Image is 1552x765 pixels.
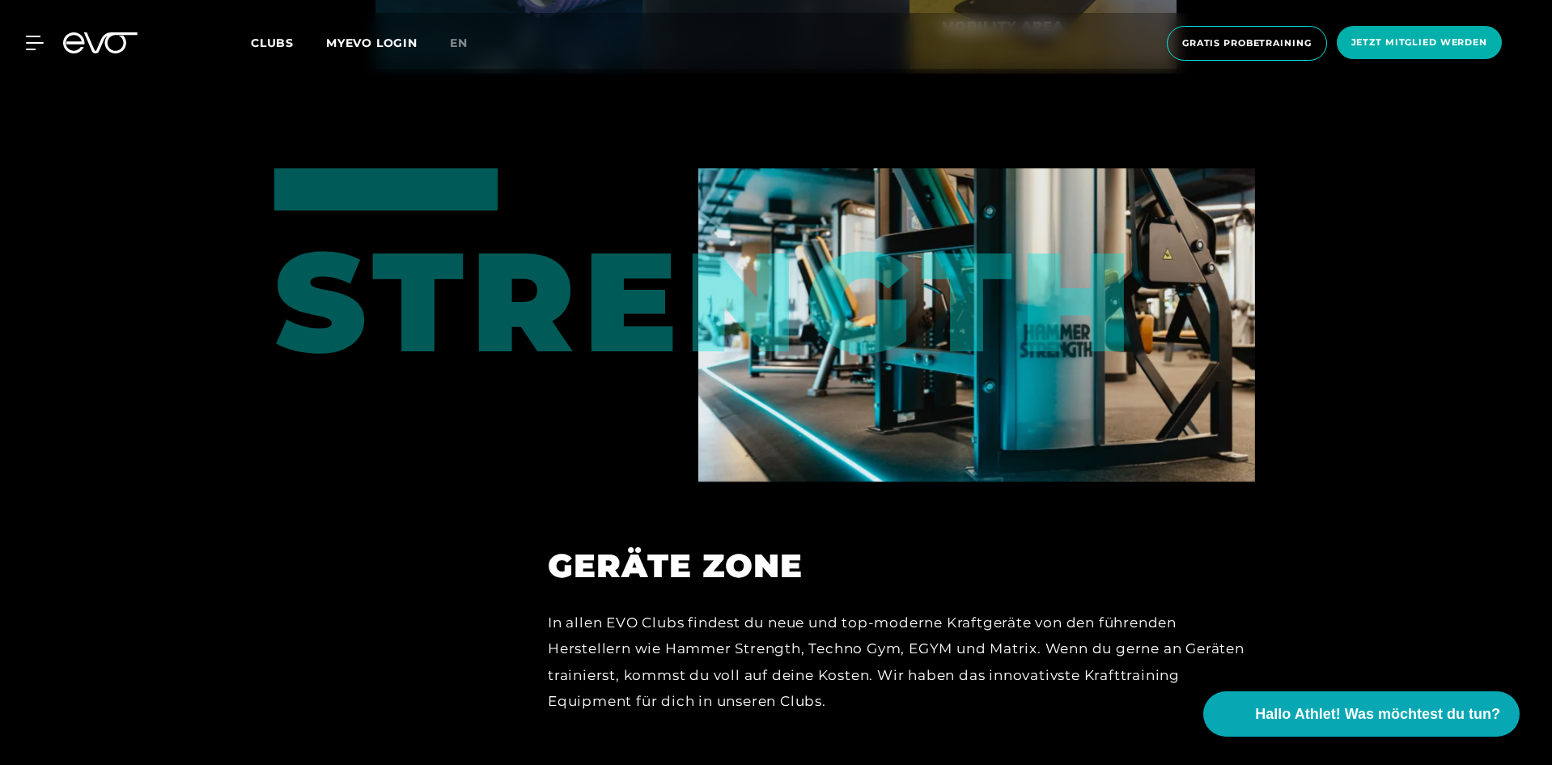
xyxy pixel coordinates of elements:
a: Clubs [251,35,326,50]
a: en [450,34,487,53]
span: Jetzt Mitglied werden [1351,36,1487,49]
img: Geräte Zone [698,168,1255,482]
a: MYEVO LOGIN [326,36,418,50]
a: Gratis Probetraining [1162,26,1332,61]
a: Jetzt Mitglied werden [1332,26,1507,61]
div: STRENGTH [274,168,442,371]
span: Gratis Probetraining [1182,36,1312,50]
button: Hallo Athlet! Was möchtest du tun? [1203,691,1520,737]
span: Hallo Athlet! Was möchtest du tun? [1255,703,1500,725]
span: en [450,36,468,50]
h2: Geräte Zone [548,546,1255,585]
div: In allen EVO Clubs findest du neue und top-moderne Kraftgeräte von den führenden Herstellern wie ... [548,610,1255,714]
span: Clubs [251,36,294,50]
